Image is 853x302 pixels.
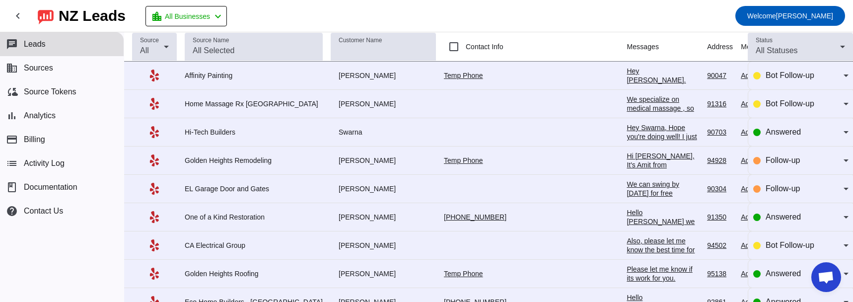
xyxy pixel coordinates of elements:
[148,70,160,81] mat-icon: Yelp
[24,40,46,49] span: Leads
[741,128,782,137] div: Add memo
[6,62,18,74] mat-icon: business
[24,207,63,216] span: Contact Us
[185,184,323,193] div: EL Garage Door and Gates
[766,184,800,193] span: Follow-up
[165,9,210,23] span: All Businesses
[6,134,18,146] mat-icon: payment
[627,151,699,259] div: Hi [PERSON_NAME], It's Amit from [GEOGRAPHIC_DATA] Roofing. Are you still interested in getting a...
[331,184,436,193] div: [PERSON_NAME]
[747,12,776,20] span: Welcome
[735,6,845,26] button: Welcome[PERSON_NAME]
[331,99,436,108] div: [PERSON_NAME]
[766,269,801,278] span: Answered
[741,213,782,222] div: Add memo
[627,95,699,157] div: We specialize on medical massage , so please share more information and your contact information ...
[707,156,733,165] div: 94928
[811,262,841,292] div: Open chat
[185,269,323,278] div: Golden Heights Roofing
[331,156,436,165] div: [PERSON_NAME]
[148,183,160,195] mat-icon: Yelp
[6,205,18,217] mat-icon: help
[140,46,149,55] span: All
[185,241,323,250] div: CA Electrical Group
[707,184,733,193] div: 90304
[331,71,436,80] div: [PERSON_NAME]
[24,111,56,120] span: Analytics
[185,156,323,165] div: Golden Heights Remodeling
[444,156,483,164] a: Temp Phone
[707,128,733,137] div: 90703
[148,239,160,251] mat-icon: Yelp
[145,6,227,26] button: All Businesses
[193,37,229,44] mat-label: Source Name
[6,38,18,50] mat-icon: chat
[707,71,733,80] div: 90047
[193,45,315,57] input: All Selected
[331,241,436,250] div: [PERSON_NAME]
[24,159,65,168] span: Activity Log
[212,10,224,22] mat-icon: chevron_left
[6,157,18,169] mat-icon: list
[38,7,54,24] img: logo
[627,67,699,254] div: Hey [PERSON_NAME]. This is Edxon! I would like to hear more about your project and provide you an...
[741,71,782,80] div: Add memo
[6,110,18,122] mat-icon: bar_chart
[12,10,24,22] mat-icon: chevron_left
[707,32,741,62] th: Address
[185,71,323,80] div: Affinity Painting
[766,241,814,249] span: Bot Follow-up
[741,184,782,193] div: Add memo
[6,86,18,98] mat-icon: cloud_sync
[185,128,323,137] div: Hi-Tech Builders
[140,37,159,44] mat-label: Source
[756,37,773,44] mat-label: Status
[756,46,797,55] span: All Statuses
[627,265,699,283] div: Please let me know if its work for you.
[766,213,801,221] span: Answered
[747,9,833,23] span: [PERSON_NAME]
[766,99,814,108] span: Bot Follow-up
[627,180,699,207] div: We can swing by [DATE] for free inspection on site
[148,126,160,138] mat-icon: Yelp
[185,213,323,222] div: One of a Kind Restoration
[59,9,126,23] div: NZ Leads
[707,99,733,108] div: 91316
[148,98,160,110] mat-icon: Yelp
[148,154,160,166] mat-icon: Yelp
[766,128,801,136] span: Answered
[707,213,733,222] div: 91350
[331,269,436,278] div: [PERSON_NAME]
[627,208,699,262] div: Hello [PERSON_NAME] we just left you a voicemail. When is the best time to connect with you?
[444,72,483,79] a: Temp Phone
[24,135,45,144] span: Billing
[24,64,53,73] span: Sources
[464,42,503,52] label: Contact Info
[741,241,782,250] div: Add memo
[741,99,782,108] div: Add memo
[148,211,160,223] mat-icon: Yelp
[331,213,436,222] div: [PERSON_NAME]
[741,32,790,62] th: Memos
[627,32,707,62] th: Messages
[331,128,436,137] div: Swarna
[151,10,163,22] mat-icon: location_city
[24,183,77,192] span: Documentation
[741,269,782,278] div: Add memo
[185,99,323,108] div: Home Massage Rx [GEOGRAPHIC_DATA]
[627,236,699,263] div: Also, please let me know the best time for you to talk.​
[339,37,382,44] mat-label: Customer Name
[148,268,160,280] mat-icon: Yelp
[6,181,18,193] span: book
[24,87,76,96] span: Source Tokens
[707,241,733,250] div: 94502
[627,123,699,302] div: Hey Swarna, Hope you're doing well! I just tried calling to schedule your free on-site estimate f...
[766,156,800,164] span: Follow-up
[741,156,782,165] div: Add memo
[707,269,733,278] div: 95138
[766,71,814,79] span: Bot Follow-up
[444,213,506,221] a: [PHONE_NUMBER]
[444,270,483,278] a: Temp Phone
